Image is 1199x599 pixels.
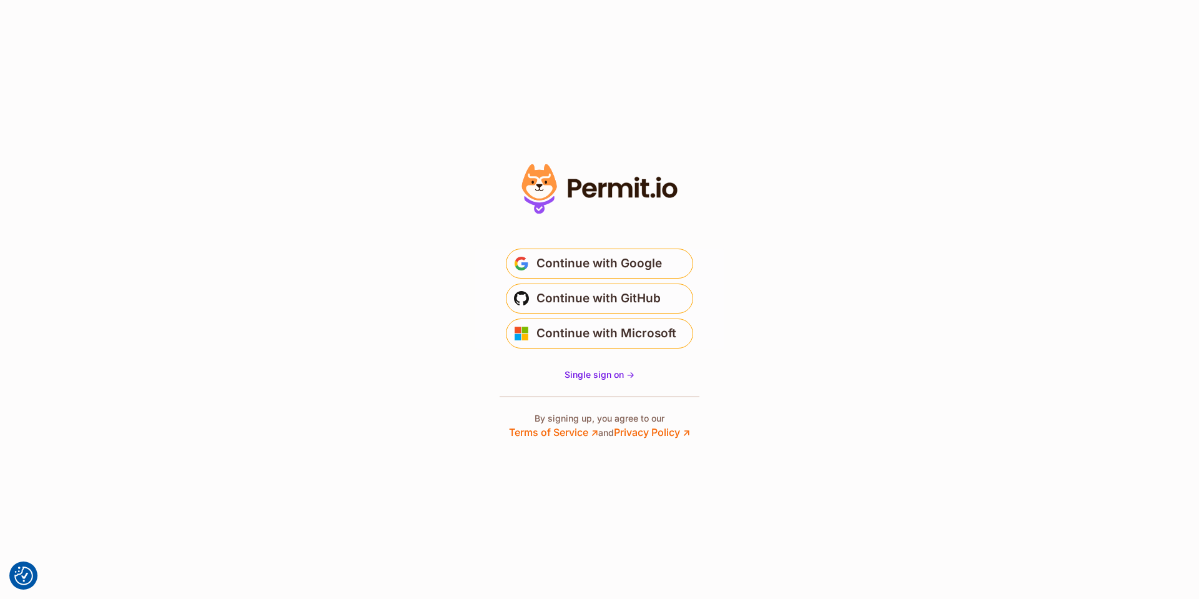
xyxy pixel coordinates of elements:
a: Privacy Policy ↗ [614,426,690,438]
span: Continue with GitHub [536,289,661,309]
span: Continue with Google [536,254,662,274]
p: By signing up, you agree to our and [509,412,690,440]
button: Continue with Google [506,249,693,279]
button: Continue with GitHub [506,284,693,314]
img: Revisit consent button [14,567,33,585]
a: Terms of Service ↗ [509,426,598,438]
a: Single sign on -> [565,369,634,381]
span: Single sign on -> [565,369,634,380]
span: Continue with Microsoft [536,324,676,344]
button: Continue with Microsoft [506,319,693,349]
button: Consent Preferences [14,567,33,585]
